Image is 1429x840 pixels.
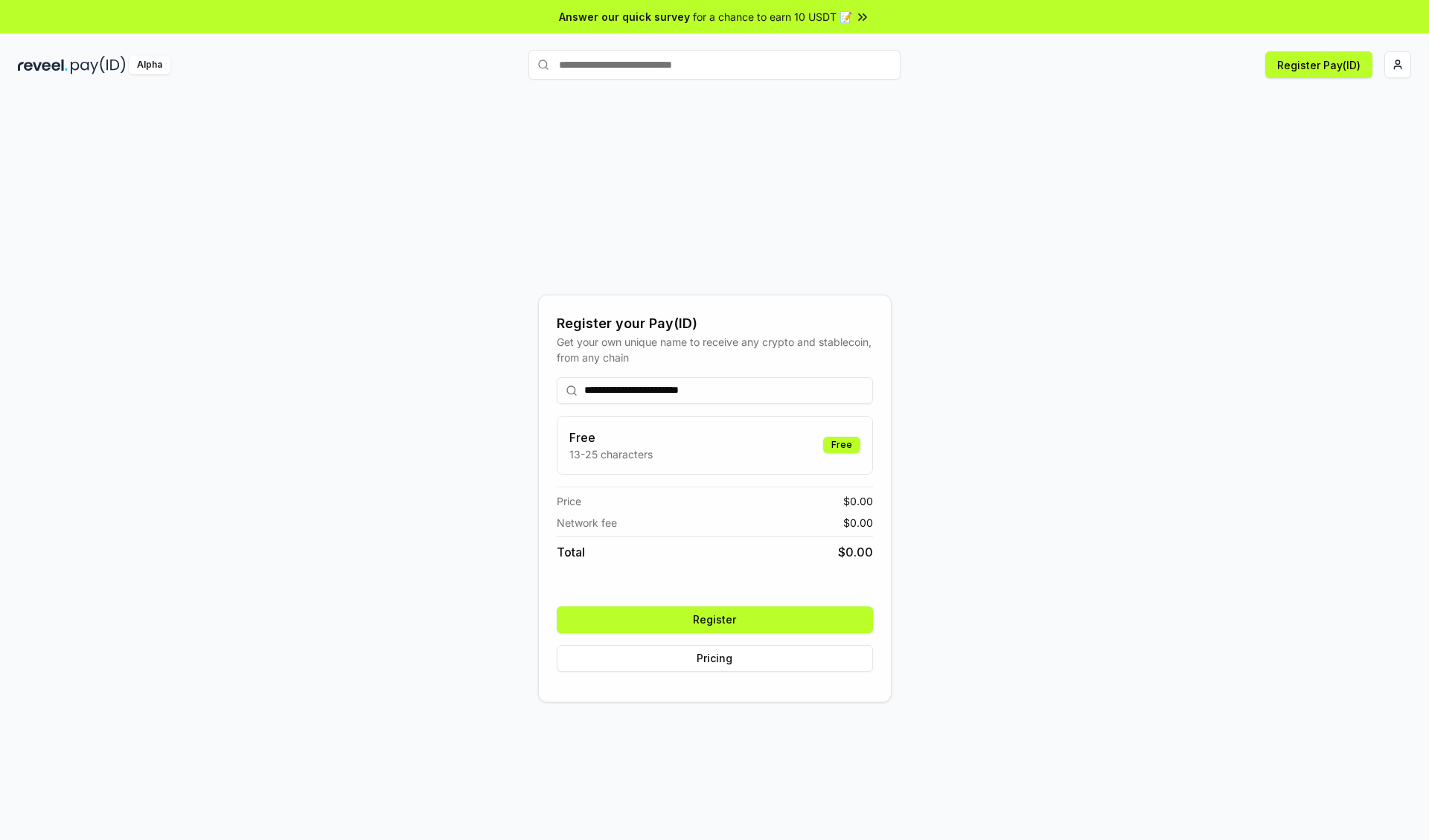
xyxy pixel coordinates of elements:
[843,515,873,530] span: $ 0.00
[557,606,873,633] button: Register
[569,429,653,446] h3: Free
[559,9,690,25] span: Answer our quick survey
[129,56,170,74] div: Alpha
[557,515,617,530] span: Network fee
[843,493,873,509] span: $ 0.00
[18,56,68,74] img: reveel_dark
[71,56,126,74] img: pay_id
[838,543,873,561] span: $ 0.00
[557,313,873,334] div: Register your Pay(ID)
[1265,51,1372,78] button: Register Pay(ID)
[557,543,585,561] span: Total
[557,645,873,672] button: Pricing
[569,446,653,462] p: 13-25 characters
[557,493,581,509] span: Price
[823,437,860,453] div: Free
[693,9,852,25] span: for a chance to earn 10 USDT 📝
[557,334,873,365] div: Get your own unique name to receive any crypto and stablecoin, from any chain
